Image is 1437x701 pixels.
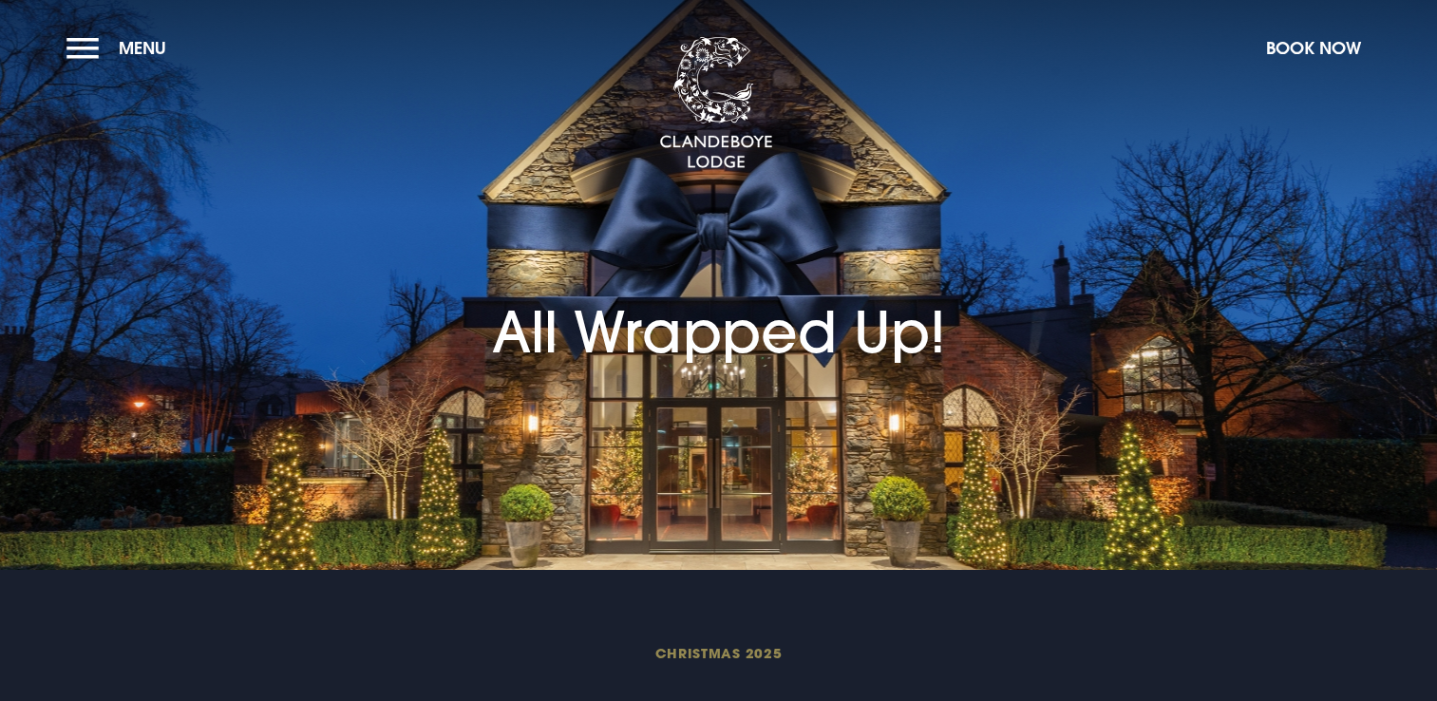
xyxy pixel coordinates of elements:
button: Menu [66,28,176,68]
span: Christmas 2025 [266,644,1170,662]
button: Book Now [1257,28,1371,68]
h1: All Wrapped Up! [492,214,946,367]
span: Menu [119,37,166,59]
img: Clandeboye Lodge [659,37,773,170]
